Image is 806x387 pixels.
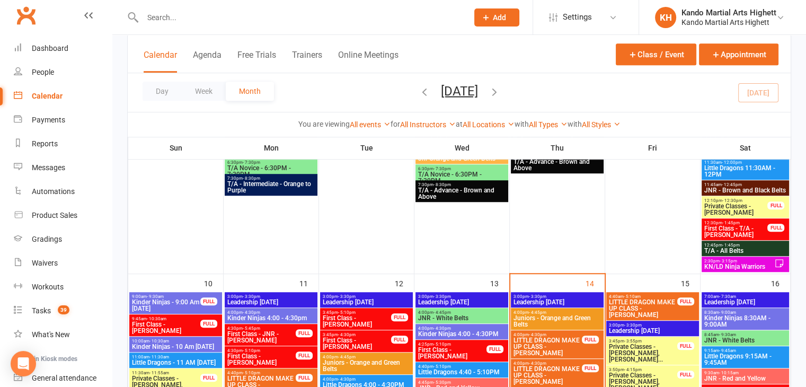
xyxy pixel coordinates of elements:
[322,299,411,305] span: Leadership [DATE]
[605,137,701,159] th: Fri
[296,374,313,382] div: FULL
[418,171,506,184] span: T/A Novice - 6:30PM - 7:30PM
[529,310,546,315] span: - 4:45pm
[414,137,510,159] th: Wed
[513,299,601,305] span: Leadership [DATE]
[418,369,506,375] span: Little Dragons 4:40 - 5:10PM
[32,92,63,100] div: Calendar
[433,182,451,187] span: - 8:30pm
[704,259,775,263] span: 2:30pm
[149,355,169,359] span: - 11:30am
[14,108,112,132] a: Payments
[338,294,356,299] span: - 3:30pm
[704,371,787,375] span: 9:30am
[418,299,506,305] span: Leadership [DATE]
[771,274,790,292] div: 16
[677,342,694,350] div: FULL
[395,274,414,292] div: 12
[681,17,776,27] div: Kando Martial Arts Highett
[131,339,220,344] span: 10:00am
[418,347,487,359] span: First Class - [PERSON_NAME]
[147,316,166,321] span: - 10:30am
[193,50,222,73] button: Agenda
[463,120,515,129] a: All Locations
[513,361,582,366] span: 4:00pm
[243,294,260,299] span: - 3:30pm
[719,348,736,353] span: - 9:45am
[227,294,315,299] span: 3:00pm
[704,315,787,328] span: Kinder Ninjas 8:30AM - 9:00AM
[131,321,201,334] span: First Class - [PERSON_NAME]
[32,139,58,148] div: Reports
[200,374,217,382] div: FULL
[704,332,787,337] span: 8:45am
[32,235,62,243] div: Gradings
[418,331,506,337] span: Kinder Ninjas 4:00 - 4:30PM
[704,263,775,270] span: KN/LD Ninja Warriors
[704,353,787,366] span: Little Dragons 9:15AM - 9:45AM
[418,155,506,162] span: Jnr Orange and Green Belts
[227,326,296,331] span: 4:30pm
[296,351,313,359] div: FULL
[529,361,546,366] span: - 4:30pm
[513,332,582,337] span: 4:00pm
[14,251,112,275] a: Waivers
[486,345,503,353] div: FULL
[681,274,700,292] div: 15
[529,332,546,337] span: - 4:30pm
[513,310,601,315] span: 4:00pm
[490,274,509,292] div: 13
[32,283,64,291] div: Workouts
[513,366,582,385] span: LITTLE DRAGON MAKE UP CLASS - [PERSON_NAME]
[418,166,506,171] span: 6:30pm
[224,137,319,159] th: Mon
[14,37,112,60] a: Dashboard
[227,371,296,375] span: 4:40pm
[227,165,315,178] span: T/A Novice - 6:30PM - 7:30PM
[32,374,96,382] div: General attendance
[322,294,411,299] span: 3:00pm
[32,68,54,76] div: People
[338,355,356,359] span: - 4:45pm
[608,328,697,334] span: Leadership [DATE]
[677,371,694,379] div: FULL
[131,359,220,366] span: Little Dragons - 11 AM [DATE]
[582,364,599,372] div: FULL
[433,294,451,299] span: - 3:30pm
[58,305,69,314] span: 39
[32,116,65,124] div: Payments
[563,5,592,29] span: Settings
[227,160,315,165] span: 6:30pm
[616,43,696,65] button: Class / Event
[608,299,678,318] span: LITTLE DRAGON MAKE UP CLASS - [PERSON_NAME]
[322,377,411,382] span: 4:00pm
[418,326,506,331] span: 4:00pm
[32,259,58,267] div: Waivers
[149,371,169,375] span: - 11:55am
[227,299,315,305] span: Leadership [DATE]
[32,163,65,172] div: Messages
[32,306,51,315] div: Tasks
[227,353,296,366] span: First Class - [PERSON_NAME]
[243,176,260,181] span: - 8:30pm
[14,180,112,204] a: Automations
[14,323,112,347] a: What's New
[608,323,697,328] span: 3:00pm
[722,221,740,225] span: - 1:45pm
[418,364,506,369] span: 4:40pm
[322,332,392,337] span: 3:45pm
[298,120,350,128] strong: You are viewing
[719,310,736,315] span: - 9:00am
[292,50,322,73] button: Trainers
[243,348,260,353] span: - 5:10pm
[227,176,315,181] span: 7:30pm
[14,227,112,251] a: Gradings
[14,60,112,84] a: People
[433,380,451,385] span: - 5:30pm
[704,225,768,238] span: First Class - T/A - [PERSON_NAME]
[719,332,736,337] span: - 9:30am
[149,339,169,344] span: - 10:30am
[226,82,274,101] button: Month
[14,84,112,108] a: Calendar
[14,132,112,156] a: Reports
